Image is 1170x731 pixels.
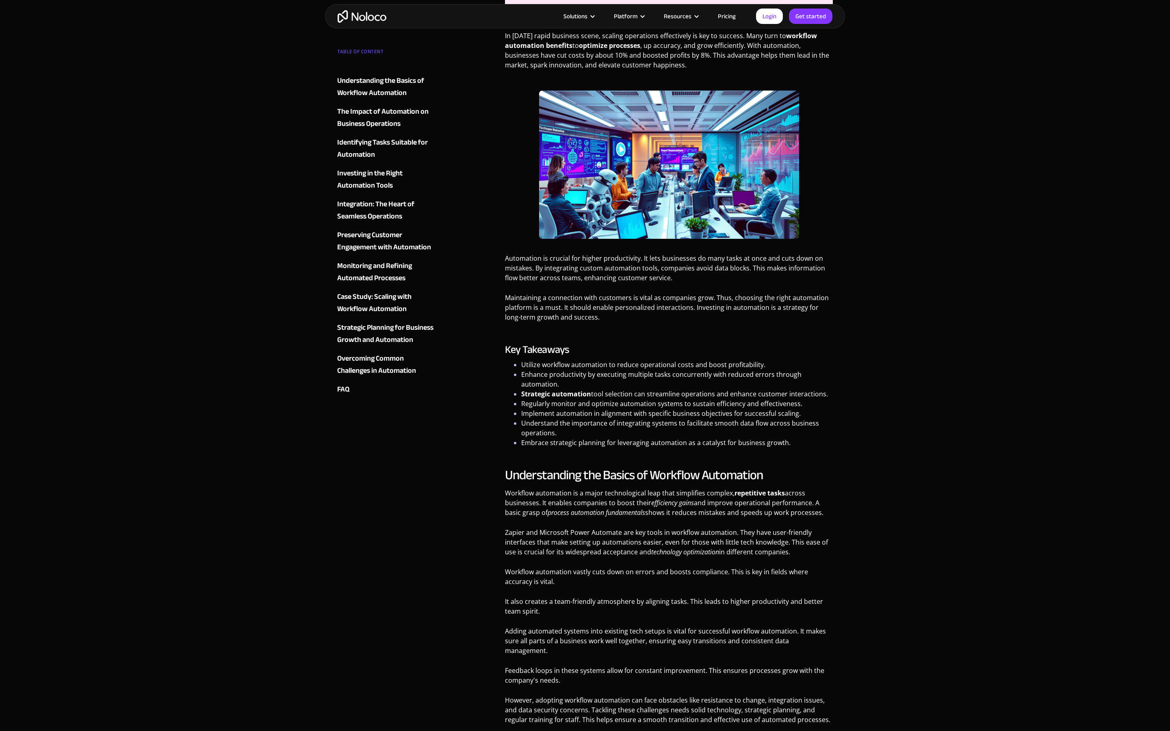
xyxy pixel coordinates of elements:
[651,498,694,507] em: efficiency gains
[553,11,604,22] div: Solutions
[651,547,719,556] em: technology optimization
[505,253,833,289] p: Automation is crucial for higher productivity. It lets businesses do many tasks at once and cuts ...
[505,293,833,328] p: Maintaining a connection with customers is vital as companies grow. Thus, choosing the right auto...
[505,597,833,622] p: It also creates a team-friendly atmosphere by aligning tasks. This leads to higher productivity a...
[521,399,833,409] li: Regularly monitor and optimize automation systems to sustain efficiency and effectiveness.
[521,360,833,370] li: Utilize workflow automation to reduce operational costs and boost profitability.
[664,11,691,22] div: Resources
[337,45,435,62] div: TABLE OF CONTENT
[521,389,833,399] li: tool selection can streamline operations and enhance customer interactions.
[604,11,654,22] div: Platform
[505,344,833,356] h3: Key Takeaways
[337,198,435,223] a: Integration: The Heart of Seamless Operations
[708,11,746,22] a: Pricing
[505,31,833,76] p: In [DATE] rapid business scene, scaling operations effectively is key to success. Many turn to to...
[756,9,783,24] a: Login
[505,666,833,691] p: Feedback loops in these systems allow for constant improvement. This ensures processes grow with ...
[337,260,435,284] a: Monitoring and Refining Automated Processes
[505,626,833,662] p: Adding automated systems into existing tech setups is vital for successful workflow automation. I...
[337,229,435,253] a: Preserving Customer Engagement with Automation
[548,508,645,517] em: process automation fundamentals
[337,353,435,377] a: Overcoming Common Challenges in Automation
[337,322,435,346] a: Strategic Planning for Business Growth and Automation
[337,291,435,315] a: Case Study: Scaling with Workflow Automation
[505,31,817,50] strong: workflow automation benefits
[521,409,833,418] li: Implement automation in alignment with specific business objectives for successful scaling.
[789,9,832,24] a: Get started
[539,91,799,239] img: Business Operations
[337,383,349,396] div: FAQ
[337,136,435,161] a: Identifying Tasks Suitable for Automation
[521,438,833,448] li: Embrace strategic planning for leveraging automation as a catalyst for business growth.
[505,467,833,483] h2: Understanding the Basics of Workflow Automation
[337,167,435,192] a: Investing in the Right Automation Tools
[337,106,435,130] a: The Impact of Automation on Business Operations
[521,418,833,438] li: Understand the importance of integrating systems to facilitate smooth data flow across business o...
[337,75,435,99] a: Understanding the Basics of Workflow Automation
[505,567,833,593] p: Workflow automation vastly cuts down on errors and boosts compliance. This is key in fields where...
[338,10,386,23] a: home
[337,383,435,396] a: FAQ
[614,11,637,22] div: Platform
[505,528,833,563] p: Zapier and Microsoft Power Automate are key tools in workflow automation. They have user-friendly...
[654,11,708,22] div: Resources
[521,389,591,398] strong: Strategic automation
[521,370,833,389] li: Enhance productivity by executing multiple tasks concurrently with reduced errors through automat...
[579,41,640,50] strong: optimize processes
[505,695,833,731] p: However, adopting workflow automation can face obstacles like resistance to change, integration i...
[734,489,785,497] strong: repetitive tasks
[563,11,587,22] div: Solutions
[505,488,833,523] p: Workflow automation is a major technological leap that simplifies complex, across businesses. It ...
